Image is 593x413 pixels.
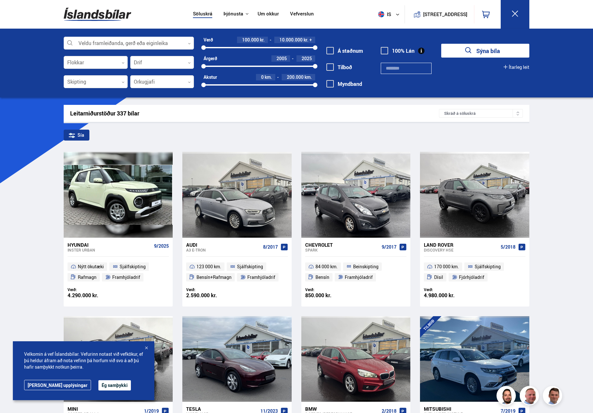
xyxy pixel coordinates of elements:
[182,238,291,307] a: Audi A3 E-TRON 8/2017 123 000 km. Sjálfskipting Bensín+Rafmagn Framhjóladrif Verð: 2.590.000 kr.
[68,242,151,248] div: Hyundai
[224,11,243,17] button: Þjónusta
[186,406,258,412] div: Tesla
[70,110,439,117] div: Leitarniðurstöður 337 bílar
[501,244,515,250] span: 5/2018
[459,273,484,281] span: Fjórhjóladrif
[154,243,169,249] span: 9/2025
[301,238,410,307] a: Chevrolet Spark 9/2017 84 000 km. Beinskipting Bensín Framhjóladrif Verð: 850.000 kr.
[24,351,143,370] span: Velkomin á vef Íslandsbílar. Vefurinn notast við vefkökur, ef þú heldur áfram að nota vefinn þá h...
[425,12,465,17] button: [STREET_ADDRESS]
[441,44,529,58] button: Sýna bíla
[420,238,529,307] a: Land Rover Discovery HSE 5/2018 170 000 km. Sjálfskipting Dísil Fjórhjóladrif Verð: 4.980.000 kr.
[424,242,498,248] div: Land Rover
[204,75,217,80] div: Akstur
[304,37,308,42] span: kr.
[305,248,379,252] div: Spark
[204,56,217,61] div: Árgerð
[305,287,356,292] div: Verð:
[186,293,237,298] div: 2.590.000 kr.
[376,11,392,17] span: is
[424,293,475,298] div: 4.980.000 kr.
[305,406,379,412] div: BMW
[376,5,405,24] button: is
[381,48,415,54] label: 100% Lán
[196,273,232,281] span: Bensín+Rafmagn
[64,4,131,25] img: G0Ugv5HjCgRt.svg
[237,263,263,271] span: Sjálfskipting
[78,263,104,271] span: Nýtt ökutæki
[186,242,260,248] div: Audi
[64,238,173,307] a: Hyundai Inster URBAN 9/2025 Nýtt ökutæki Sjálfskipting Rafmagn Framhjóladrif Verð: 4.290.000 kr.
[279,37,303,43] span: 10.000.000
[326,48,363,54] label: Á staðnum
[193,11,212,18] a: Söluskrá
[196,263,221,271] span: 123 000 km.
[263,244,278,250] span: 8/2017
[315,273,329,281] span: Bensín
[408,5,471,23] a: [STREET_ADDRESS]
[247,273,275,281] span: Framhjóladrif
[64,130,89,141] div: Sía
[287,74,304,80] span: 200.000
[260,37,265,42] span: kr.
[68,248,151,252] div: Inster URBAN
[305,242,379,248] div: Chevrolet
[98,380,131,390] button: Ég samþykki
[258,11,279,18] a: Um okkur
[475,263,501,271] span: Sjálfskipting
[504,65,529,70] button: Ítarleg leit
[345,273,373,281] span: Framhjóladrif
[24,380,91,390] a: [PERSON_NAME] upplýsingar
[120,263,146,271] span: Sjálfskipting
[309,37,312,42] span: +
[521,387,540,406] img: siFngHWaQ9KaOqBr.png
[204,37,213,42] div: Verð
[424,287,475,292] div: Verð:
[305,293,356,298] div: 850.000 kr.
[305,75,312,80] span: km.
[434,273,443,281] span: Dísil
[382,244,397,250] span: 9/2017
[439,109,523,118] div: Skráð á söluskrá
[277,55,287,61] span: 2005
[353,263,379,271] span: Beinskipting
[326,64,352,70] label: Tilboð
[544,387,563,406] img: FbJEzSuNWCJXmdc-.webp
[68,293,118,298] div: 4.290.000 kr.
[78,273,96,281] span: Rafmagn
[424,406,498,412] div: Mitsubishi
[290,11,314,18] a: Vefverslun
[242,37,259,43] span: 100.000
[497,387,517,406] img: nhp88E3Fdnt1Opn2.png
[186,287,237,292] div: Verð:
[112,273,140,281] span: Framhjóladrif
[302,55,312,61] span: 2025
[326,81,362,87] label: Myndband
[68,406,141,412] div: Mini
[265,75,272,80] span: km.
[315,263,338,271] span: 84 000 km.
[424,248,498,252] div: Discovery HSE
[261,74,264,80] span: 0
[434,263,459,271] span: 170 000 km.
[378,11,384,17] img: svg+xml;base64,PHN2ZyB4bWxucz0iaHR0cDovL3d3dy53My5vcmcvMjAwMC9zdmciIHdpZHRoPSI1MTIiIGhlaWdodD0iNT...
[68,287,118,292] div: Verð:
[186,248,260,252] div: A3 E-TRON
